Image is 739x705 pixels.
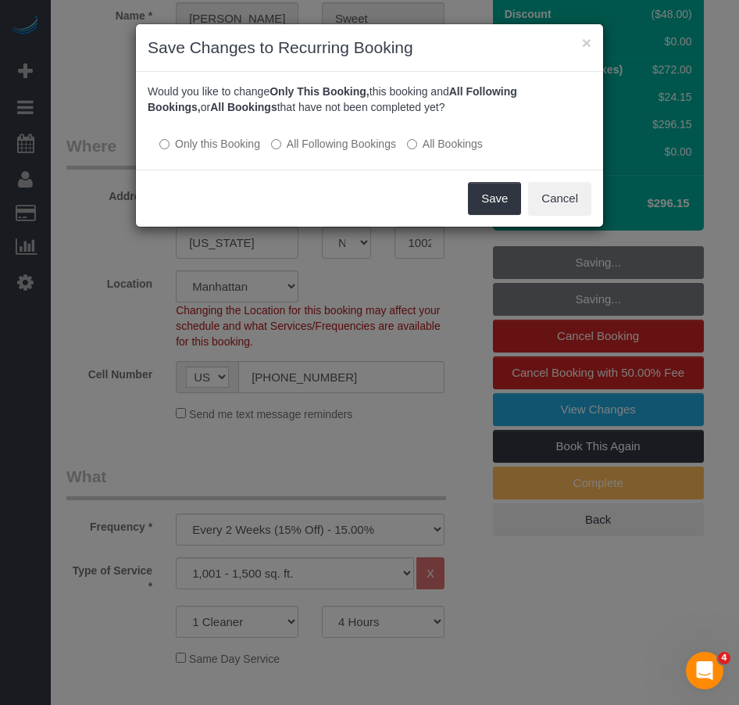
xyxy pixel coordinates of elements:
button: Cancel [528,182,591,215]
b: All Bookings [210,101,277,113]
input: All Following Bookings [271,139,281,149]
iframe: Intercom live chat [686,652,723,689]
b: Only This Booking, [270,85,369,98]
label: All bookings that have not been completed yet will be changed. [407,136,483,152]
input: All Bookings [407,139,417,149]
label: All other bookings in the series will remain the same. [159,136,260,152]
p: Would you like to change this booking and or that have not been completed yet? [148,84,591,115]
button: Save [468,182,521,215]
input: Only this Booking [159,139,170,149]
h3: Save Changes to Recurring Booking [148,36,591,59]
label: This and all the bookings after it will be changed. [271,136,396,152]
span: 4 [718,652,730,664]
button: × [582,34,591,51]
